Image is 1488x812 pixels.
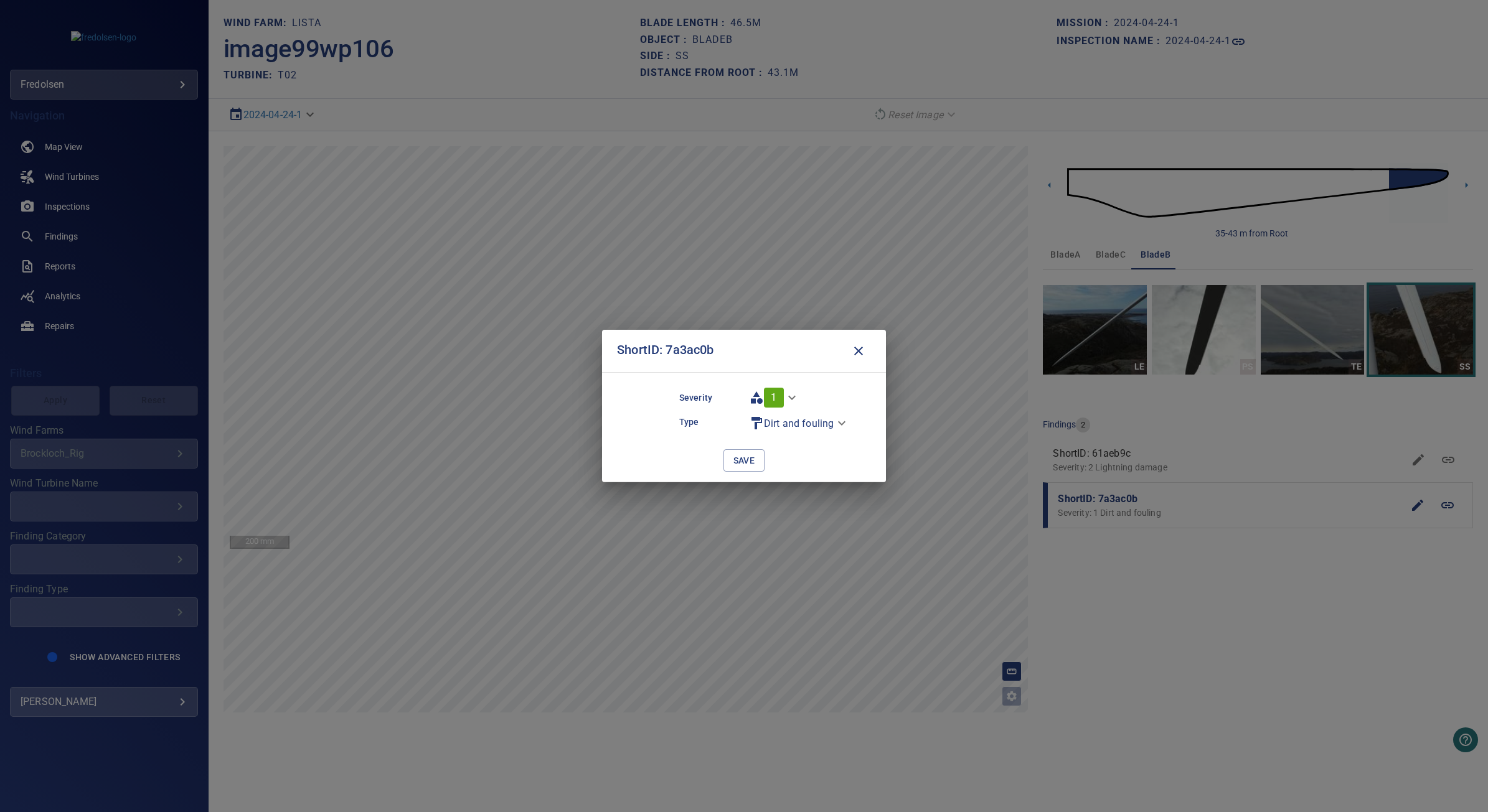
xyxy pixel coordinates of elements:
[679,415,744,429] h6: Type
[733,453,755,469] span: save
[771,391,776,403] span: 1
[679,391,744,404] h6: Severity
[723,449,765,472] button: save
[744,383,804,413] div: 1
[744,413,854,434] div: Dirt and fouling
[617,340,713,362] div: ShortID: 7a3ac0b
